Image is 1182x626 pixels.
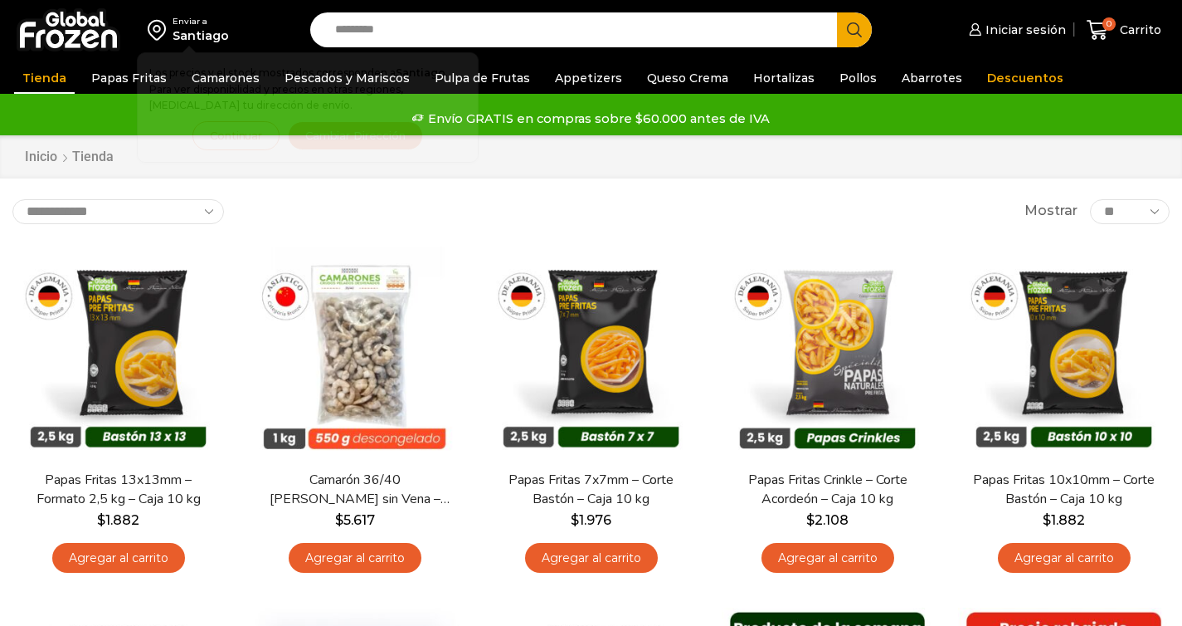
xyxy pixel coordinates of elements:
bdi: 5.617 [335,512,375,528]
strong: Santiago [396,66,445,79]
bdi: 1.882 [1043,512,1085,528]
span: $ [97,512,105,528]
a: Pulpa de Frutas [426,62,538,94]
a: Hortalizas [745,62,823,94]
a: Agregar al carrito: “Camarón 36/40 Crudo Pelado sin Vena - Bronze - Caja 10 kg” [289,543,421,574]
a: Papas Fritas 10x10mm – Corte Bastón – Caja 10 kg [969,471,1160,509]
span: Iniciar sesión [981,22,1066,38]
a: Appetizers [547,62,630,94]
a: Pollos [831,62,885,94]
span: 0 [1102,17,1116,31]
a: Tienda [14,62,75,94]
button: Search button [837,12,872,47]
span: Mostrar [1024,202,1077,221]
bdi: 1.976 [571,512,611,528]
bdi: 1.882 [97,512,139,528]
a: Inicio [24,148,58,167]
a: Agregar al carrito: “Papas Fritas 10x10mm - Corte Bastón - Caja 10 kg” [998,543,1131,574]
p: Los precios y el stock mostrados corresponden a . Para ver disponibilidad y precios en otras regi... [149,65,466,113]
h1: Tienda [72,149,114,164]
a: Agregar al carrito: “Papas Fritas 7x7mm - Corte Bastón - Caja 10 kg” [525,543,658,574]
a: Papas Fritas [83,62,175,94]
a: Agregar al carrito: “Papas Fritas Crinkle - Corte Acordeón - Caja 10 kg” [761,543,894,574]
a: Agregar al carrito: “Papas Fritas 13x13mm - Formato 2,5 kg - Caja 10 kg” [52,543,185,574]
button: Cambiar Dirección [288,121,423,150]
span: $ [571,512,579,528]
div: Enviar a [173,16,229,27]
span: Carrito [1116,22,1161,38]
a: Iniciar sesión [965,13,1066,46]
a: Abarrotes [893,62,970,94]
a: Descuentos [979,62,1072,94]
a: Papas Fritas Crinkle – Corte Acordeón – Caja 10 kg [732,471,923,509]
a: Papas Fritas 13x13mm – Formato 2,5 kg – Caja 10 kg [23,471,214,509]
img: address-field-icon.svg [148,16,173,44]
a: 0 Carrito [1082,11,1165,50]
select: Pedido de la tienda [12,199,224,224]
div: Santiago [173,27,229,44]
bdi: 2.108 [806,512,849,528]
span: $ [1043,512,1051,528]
span: $ [806,512,815,528]
span: $ [335,512,343,528]
a: Queso Crema [639,62,737,94]
a: Camarón 36/40 [PERSON_NAME] sin Vena – Bronze – Caja 10 kg [260,471,450,509]
a: Papas Fritas 7x7mm – Corte Bastón – Caja 10 kg [496,471,687,509]
nav: Breadcrumb [24,148,114,167]
button: Continuar [192,121,280,150]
